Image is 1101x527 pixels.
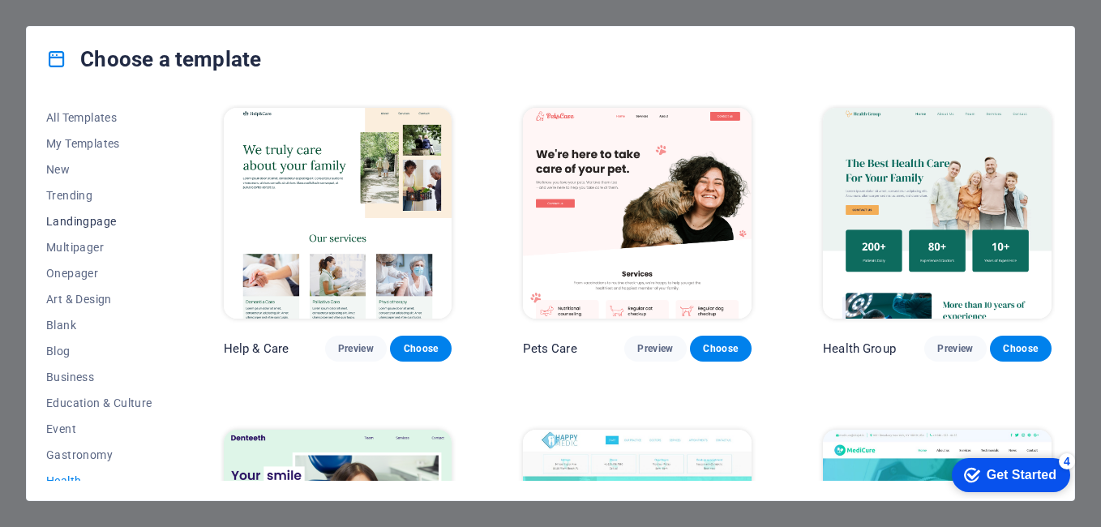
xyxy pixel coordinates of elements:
button: Blank [46,312,152,338]
span: Gastronomy [46,448,152,461]
button: Preview [624,336,686,362]
span: My Templates [46,137,152,150]
span: Choose [703,342,739,355]
button: Gastronomy [46,442,152,468]
span: Preview [338,342,374,355]
span: Health [46,474,152,487]
button: Business [46,364,152,390]
div: 4 [120,3,136,19]
span: Art & Design [46,293,152,306]
button: Health [46,468,152,494]
span: New [46,163,152,176]
span: All Templates [46,111,152,124]
p: Health Group [823,341,896,357]
button: Event [46,416,152,442]
button: Choose [990,336,1052,362]
span: Choose [403,342,439,355]
button: Onepager [46,260,152,286]
span: Business [46,371,152,383]
span: Choose [1003,342,1039,355]
button: Multipager [46,234,152,260]
span: Trending [46,189,152,202]
img: Help & Care [224,108,452,319]
span: Blog [46,345,152,358]
span: Preview [937,342,973,355]
p: Help & Care [224,341,289,357]
img: Health Group [823,108,1052,319]
button: Trending [46,182,152,208]
button: Preview [325,336,387,362]
button: All Templates [46,105,152,131]
div: Get Started [48,18,118,32]
h4: Choose a template [46,46,261,72]
button: Preview [924,336,986,362]
span: Blank [46,319,152,332]
div: Get Started 4 items remaining, 20% complete [13,8,131,42]
span: Preview [637,342,673,355]
span: Landingpage [46,215,152,228]
button: Landingpage [46,208,152,234]
img: Pets Care [523,108,752,319]
button: Blog [46,338,152,364]
span: Multipager [46,241,152,254]
button: Choose [690,336,752,362]
button: New [46,156,152,182]
button: My Templates [46,131,152,156]
button: Choose [390,336,452,362]
span: Onepager [46,267,152,280]
button: Art & Design [46,286,152,312]
span: Education & Culture [46,396,152,409]
p: Pets Care [523,341,576,357]
span: Event [46,422,152,435]
button: Education & Culture [46,390,152,416]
